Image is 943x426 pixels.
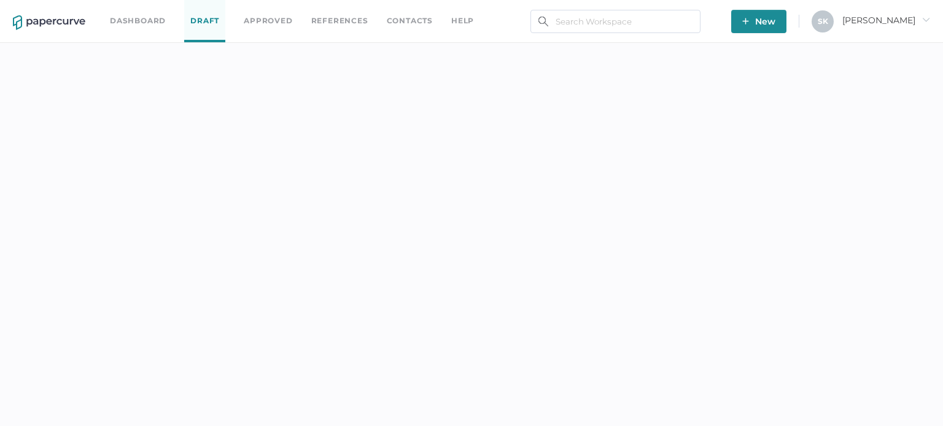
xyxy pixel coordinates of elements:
a: References [311,14,368,28]
span: [PERSON_NAME] [842,15,930,26]
span: S K [818,17,828,26]
div: help [451,14,474,28]
img: papercurve-logo-colour.7244d18c.svg [13,15,85,30]
button: New [731,10,786,33]
i: arrow_right [922,15,930,24]
img: plus-white.e19ec114.svg [742,18,749,25]
a: Approved [244,14,292,28]
a: Dashboard [110,14,166,28]
input: Search Workspace [530,10,700,33]
span: New [742,10,775,33]
a: Contacts [387,14,433,28]
img: search.bf03fe8b.svg [538,17,548,26]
